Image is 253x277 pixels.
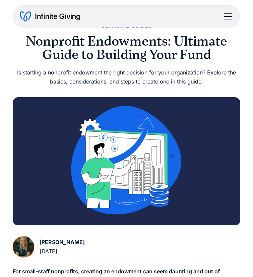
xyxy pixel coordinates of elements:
[20,11,80,22] a: home
[40,247,85,256] div: [DATE]
[13,68,241,86] div: Is starting a nonprofit endowment the right decision for your organization? Explore the basics, c...
[220,8,233,24] div: menu
[40,238,85,247] div: [PERSON_NAME]
[13,236,85,258] a: [PERSON_NAME][DATE]
[13,35,241,61] h1: Nonprofit Endowments: Ultimate Guide to Building Your Fund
